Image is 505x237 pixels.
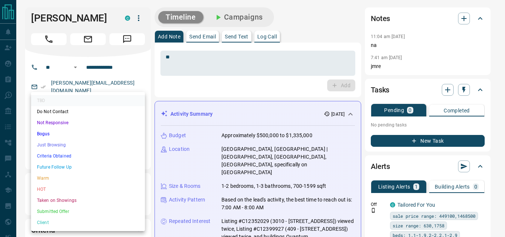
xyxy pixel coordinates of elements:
li: Taken on Showings [31,195,145,206]
li: Client [31,217,145,228]
li: Future Follow Up [31,162,145,173]
li: Warm [31,173,145,184]
li: Submitted Offer [31,206,145,217]
li: Just Browsing [31,139,145,150]
li: HOT [31,184,145,195]
li: Not Responsive [31,117,145,128]
li: Bogus [31,128,145,139]
li: Do Not Contact [31,106,145,117]
li: Criteria Obtained [31,150,145,162]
